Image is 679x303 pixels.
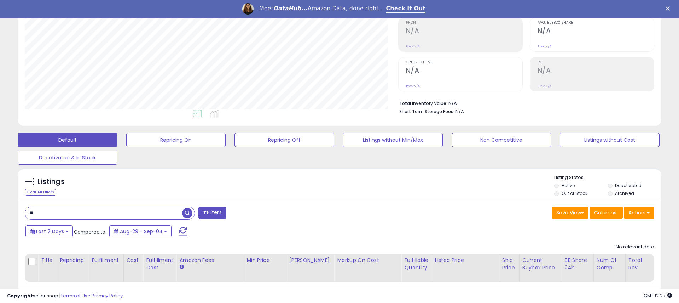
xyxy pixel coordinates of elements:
[455,108,464,115] span: N/A
[406,84,420,88] small: Prev: N/A
[37,177,65,187] h5: Listings
[624,207,654,219] button: Actions
[60,292,91,299] a: Terms of Use
[146,257,173,271] div: Fulfillment Cost
[399,99,649,107] li: N/A
[435,257,496,264] div: Listed Price
[25,225,73,237] button: Last 7 Days
[179,257,240,264] div: Amazon Fees
[538,61,654,64] span: ROI
[337,257,398,264] div: Markup on Cost
[18,133,117,147] button: Default
[273,5,308,12] i: DataHub...
[615,183,642,189] label: Deactivated
[120,228,163,235] span: Aug-29 - Sep-04
[538,44,551,49] small: Prev: N/A
[552,207,588,219] button: Save View
[406,61,522,64] span: Ordered Items
[126,133,226,147] button: Repricing On
[386,5,426,13] a: Check It Out
[127,257,140,264] div: Cost
[554,174,661,181] p: Listing States:
[198,207,226,219] button: Filters
[562,183,575,189] label: Active
[404,257,429,271] div: Fulfillable Quantity
[41,257,54,264] div: Title
[590,207,623,219] button: Columns
[538,27,654,37] h2: N/A
[399,108,454,114] b: Short Term Storage Fees:
[502,257,516,271] div: Ship Price
[242,3,254,15] img: Profile image for Georgie
[616,244,654,251] div: No relevant data
[615,190,634,196] label: Archived
[562,190,587,196] label: Out of Stock
[399,100,447,106] b: Total Inventory Value:
[406,44,420,49] small: Prev: N/A
[406,27,522,37] h2: N/A
[234,133,334,147] button: Repricing Off
[246,257,283,264] div: Min Price
[565,257,591,271] div: BB Share 24h.
[406,21,522,25] span: Profit
[538,21,654,25] span: Avg. Buybox Share
[289,257,331,264] div: [PERSON_NAME]
[60,257,86,264] div: Repricing
[74,229,106,235] span: Compared to:
[538,67,654,76] h2: N/A
[406,67,522,76] h2: N/A
[334,254,401,282] th: The percentage added to the cost of goods (COGS) that forms the calculator for Min & Max prices.
[560,133,660,147] button: Listings without Cost
[597,257,622,271] div: Num of Comp.
[594,209,616,216] span: Columns
[644,292,672,299] span: 2025-09-12 12:27 GMT
[109,225,172,237] button: Aug-29 - Sep-04
[538,84,551,88] small: Prev: N/A
[36,228,64,235] span: Last 7 Days
[7,293,123,299] div: seller snap | |
[343,133,443,147] button: Listings without Min/Max
[522,257,559,271] div: Current Buybox Price
[92,292,123,299] a: Privacy Policy
[179,264,184,270] small: Amazon Fees.
[666,6,673,11] div: Close
[18,151,117,165] button: Deactivated & In Stock
[628,257,654,271] div: Total Rev.
[7,292,33,299] strong: Copyright
[92,257,120,264] div: Fulfillment
[452,133,551,147] button: Non Competitive
[259,5,381,12] div: Meet Amazon Data, done right.
[25,189,56,196] div: Clear All Filters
